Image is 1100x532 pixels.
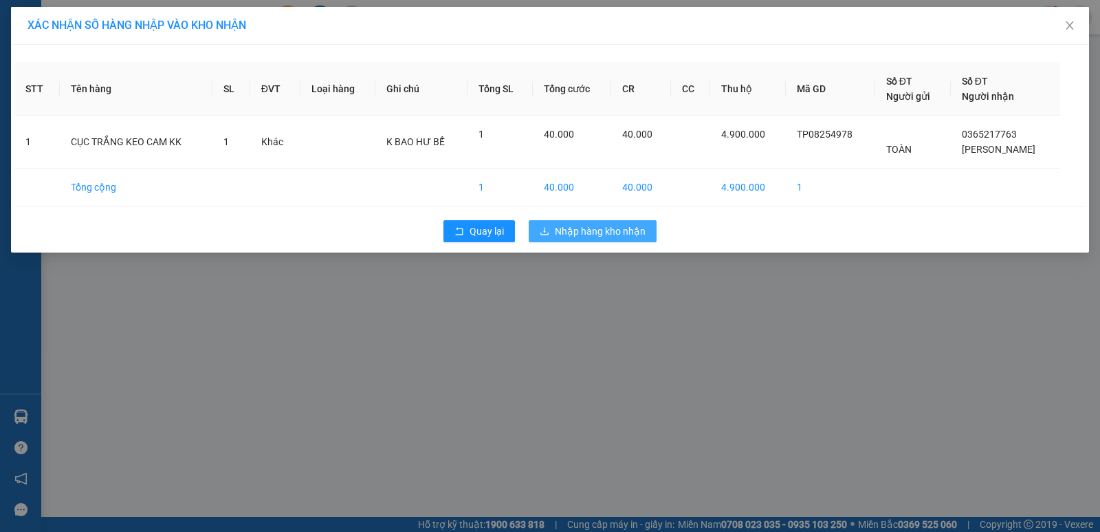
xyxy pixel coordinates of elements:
button: downloadNhập hàng kho nhận [529,220,657,242]
span: 0939821830 - [5,74,157,87]
td: 4.900.000 [710,169,786,206]
th: CC [671,63,710,116]
strong: BIÊN NHẬN GỬI HÀNG [46,8,159,21]
span: 40.000 [622,129,652,140]
span: 1 [478,129,484,140]
th: Tổng SL [467,63,533,116]
span: VP [PERSON_NAME] ([GEOGRAPHIC_DATA]) [5,46,138,72]
span: rollback [454,226,464,237]
td: 40.000 [611,169,671,206]
span: NƯƠNG [86,27,129,40]
th: STT [14,63,60,116]
span: TP08254978 [797,129,852,140]
span: GIAO: [5,89,33,103]
th: Tên hàng [60,63,212,116]
span: 0365217763 [962,129,1017,140]
span: XÁC NHẬN SỐ HÀNG NHẬP VÀO KHO NHẬN [27,19,246,32]
span: 1 [223,136,229,147]
span: Người nhận [962,91,1014,102]
button: Close [1050,7,1089,45]
th: Thu hộ [710,63,786,116]
span: 4.900.000 [721,129,765,140]
span: close [1064,20,1075,31]
p: GỬI: [5,27,201,40]
td: 1 [786,169,875,206]
td: 1 [14,116,60,169]
span: Người gửi [886,91,930,102]
button: rollbackQuay lại [443,220,515,242]
span: Số ĐT [962,76,988,87]
span: Số ĐT [886,76,912,87]
span: Nhập hàng kho nhận [555,224,646,239]
span: download [540,226,549,237]
th: CR [611,63,671,116]
td: CỤC TRẮNG KEO CAM KK [60,116,212,169]
span: [PERSON_NAME] [74,74,157,87]
td: Tổng cộng [60,169,212,206]
p: NHẬN: [5,46,201,72]
span: K BAO HƯ BỂ [386,136,445,147]
span: Quay lại [470,224,504,239]
span: 40.000 [544,129,574,140]
td: 40.000 [533,169,610,206]
span: TOÀN [886,144,912,155]
th: ĐVT [250,63,300,116]
th: Ghi chú [375,63,467,116]
td: Khác [250,116,300,169]
th: Tổng cước [533,63,610,116]
th: Mã GD [786,63,875,116]
span: [PERSON_NAME] [962,144,1035,155]
td: 1 [467,169,533,206]
th: SL [212,63,250,116]
th: Loại hàng [300,63,375,116]
span: VP Cầu Kè - [28,27,129,40]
